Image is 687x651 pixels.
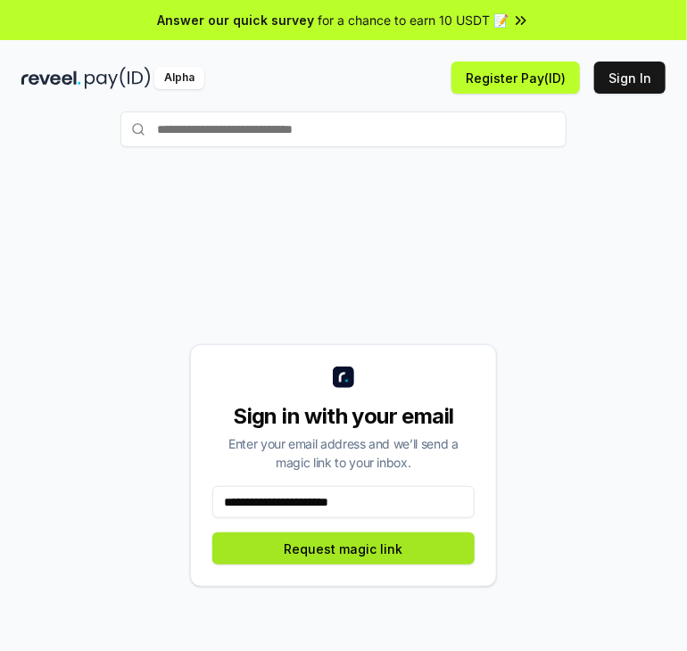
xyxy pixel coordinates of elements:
[154,67,204,89] div: Alpha
[333,367,354,388] img: logo_small
[212,434,475,472] div: Enter your email address and we’ll send a magic link to your inbox.
[451,62,580,94] button: Register Pay(ID)
[85,67,151,89] img: pay_id
[318,11,509,29] span: for a chance to earn 10 USDT 📝
[157,11,314,29] span: Answer our quick survey
[594,62,666,94] button: Sign In
[212,532,475,564] button: Request magic link
[21,67,81,89] img: reveel_dark
[212,402,475,431] div: Sign in with your email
